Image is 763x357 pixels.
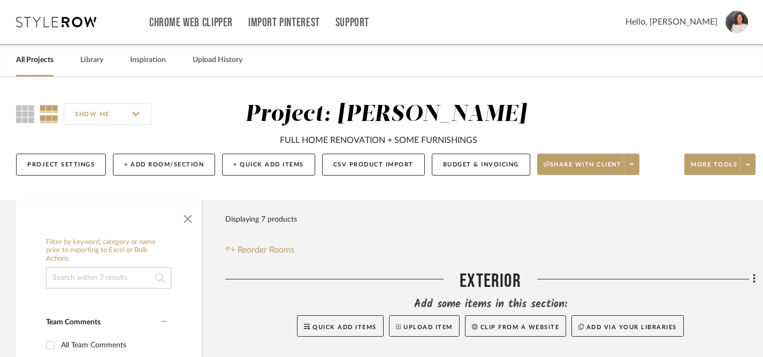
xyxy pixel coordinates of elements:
[297,315,384,337] button: Quick Add Items
[46,267,171,288] input: Search within 7 results
[238,244,294,256] span: Reorder Rooms
[113,154,215,176] button: + Add Room/Section
[335,18,369,27] a: Support
[465,315,566,337] button: Clip from a website
[46,238,171,263] h6: Filter by keyword, category or name prior to exporting to Excel or Bulk Actions
[537,154,640,175] button: Share with client
[130,53,166,67] a: Inspiration
[80,53,103,67] a: Library
[571,315,684,337] button: Add via your libraries
[726,11,748,33] img: avatar
[46,318,101,326] span: Team Comments
[322,154,425,176] button: CSV Product Import
[312,324,377,330] span: Quick Add Items
[684,154,756,175] button: More tools
[222,154,315,176] button: + Quick Add Items
[432,154,530,176] button: Budget & Invoicing
[149,18,233,27] a: Chrome Web Clipper
[389,315,460,337] button: Upload Item
[625,16,718,28] span: Hello, [PERSON_NAME]
[225,244,294,256] button: Reorder Rooms
[16,53,54,67] a: All Projects
[193,53,242,67] a: Upload History
[544,161,622,177] span: Share with client
[248,18,320,27] a: Import Pinterest
[177,206,199,227] button: Close
[245,103,527,126] div: Project: [PERSON_NAME]
[225,209,297,230] div: Displaying 7 products
[280,134,477,147] div: FULL HOME RENOVATION + SOME FURNISHINGS
[61,337,164,354] div: All Team Comments
[691,161,737,177] span: More tools
[16,154,106,176] button: Project Settings
[225,297,756,312] div: Add some items in this section:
